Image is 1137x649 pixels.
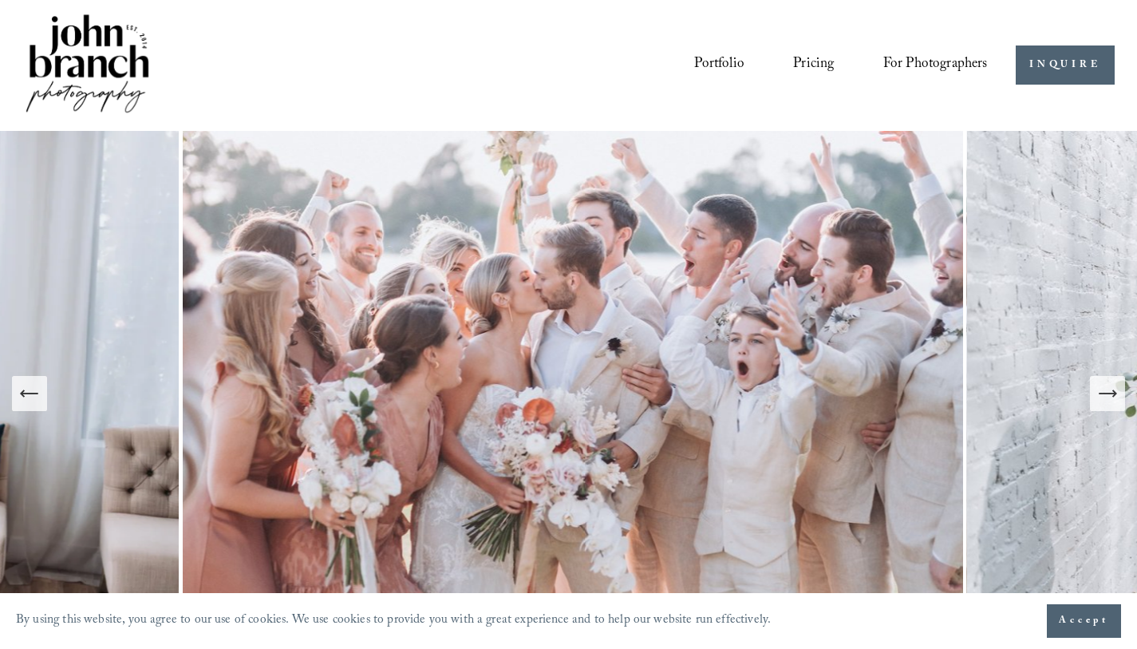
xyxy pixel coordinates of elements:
[1059,613,1109,629] span: Accept
[883,50,988,81] a: folder dropdown
[16,609,771,634] p: By using this website, you agree to our use of cookies. We use cookies to provide you with a grea...
[23,11,152,119] img: John Branch IV Photography
[793,50,834,81] a: Pricing
[1090,376,1125,411] button: Next Slide
[883,52,988,79] span: For Photographers
[12,376,47,411] button: Previous Slide
[694,50,744,81] a: Portfolio
[1047,604,1121,638] button: Accept
[1016,46,1114,85] a: INQUIRE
